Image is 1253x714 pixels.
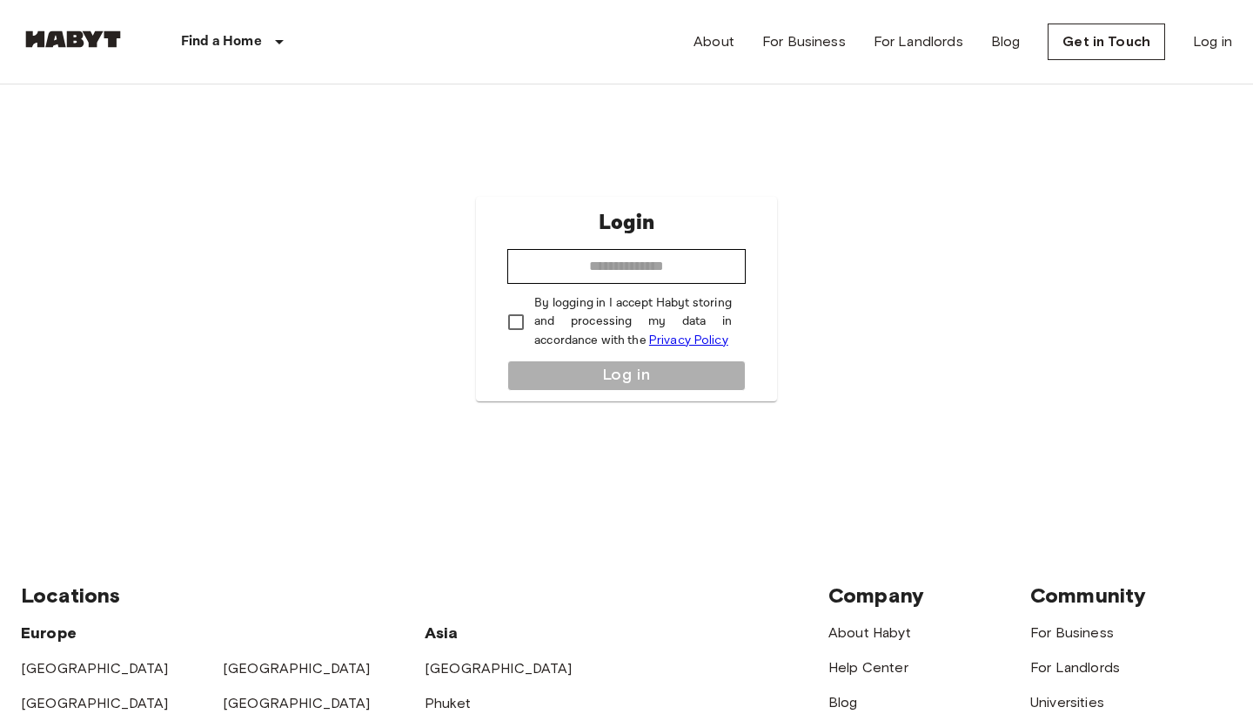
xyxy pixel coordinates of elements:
a: Get in Touch [1048,24,1165,60]
a: Log in [1193,31,1232,52]
span: Community [1030,583,1146,608]
span: Europe [21,623,77,643]
span: Locations [21,583,120,608]
a: For Landlords [874,31,963,52]
a: About [694,31,734,52]
a: Universities [1030,694,1104,711]
p: Find a Home [181,31,262,52]
a: Help Center [828,659,908,676]
a: About Habyt [828,624,911,641]
a: For Business [762,31,846,52]
a: [GEOGRAPHIC_DATA] [223,660,371,677]
a: Blog [991,31,1021,52]
a: [GEOGRAPHIC_DATA] [21,660,169,677]
p: By logging in I accept Habyt storing and processing my data in accordance with the [534,294,732,350]
a: Phuket [425,695,471,711]
a: [GEOGRAPHIC_DATA] [223,695,371,711]
img: Habyt [21,30,125,48]
a: Blog [828,694,858,711]
a: Privacy Policy [649,333,728,347]
a: [GEOGRAPHIC_DATA] [21,695,169,711]
span: Asia [425,623,459,643]
p: Login [599,207,654,239]
span: Company [828,583,924,608]
a: For Landlords [1030,659,1120,676]
a: For Business [1030,624,1114,641]
a: [GEOGRAPHIC_DATA] [425,660,573,677]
